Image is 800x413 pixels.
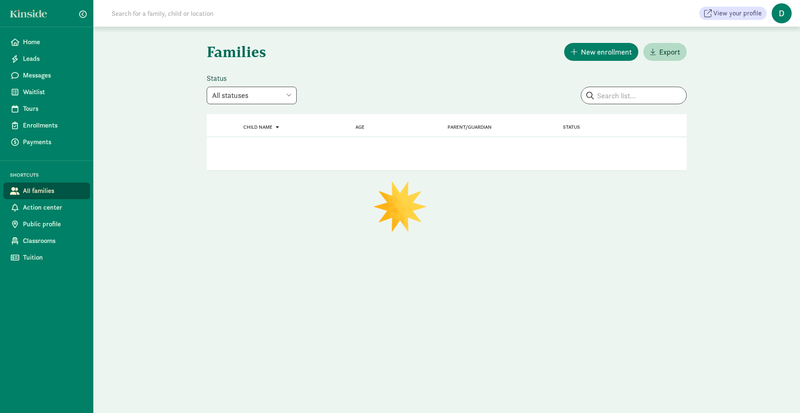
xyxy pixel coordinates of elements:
a: Waitlist [3,84,90,100]
label: Status [207,73,297,83]
span: Enrollments [23,120,83,130]
span: View your profile [713,8,762,18]
a: Tours [3,100,90,117]
span: Leads [23,54,83,64]
a: View your profile [699,7,767,20]
span: Action center [23,203,83,213]
a: All families [3,183,90,199]
a: Messages [3,67,90,84]
a: Child name [243,124,279,130]
span: D [772,3,792,23]
a: Action center [3,199,90,216]
a: Public profile [3,216,90,233]
span: Status [563,124,580,130]
input: Search for a family, child or location [107,5,340,22]
a: Parent/Guardian [447,124,492,130]
a: Payments [3,134,90,150]
span: Messages [23,70,83,80]
span: Classrooms [23,236,83,246]
button: Export [643,43,687,61]
a: Enrollments [3,117,90,134]
span: Payments [23,137,83,147]
button: New enrollment [564,43,638,61]
a: Classrooms [3,233,90,249]
h1: Families [207,37,445,67]
span: Tours [23,104,83,114]
a: Age [355,124,365,130]
span: Waitlist [23,87,83,97]
span: Tuition [23,253,83,263]
span: Home [23,37,83,47]
span: Public profile [23,219,83,229]
span: All families [23,186,83,196]
a: Home [3,34,90,50]
span: Child name [243,124,272,130]
span: New enrollment [581,46,632,58]
a: Leads [3,50,90,67]
input: Search list... [581,87,686,104]
a: Tuition [3,249,90,266]
span: Export [659,46,680,58]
